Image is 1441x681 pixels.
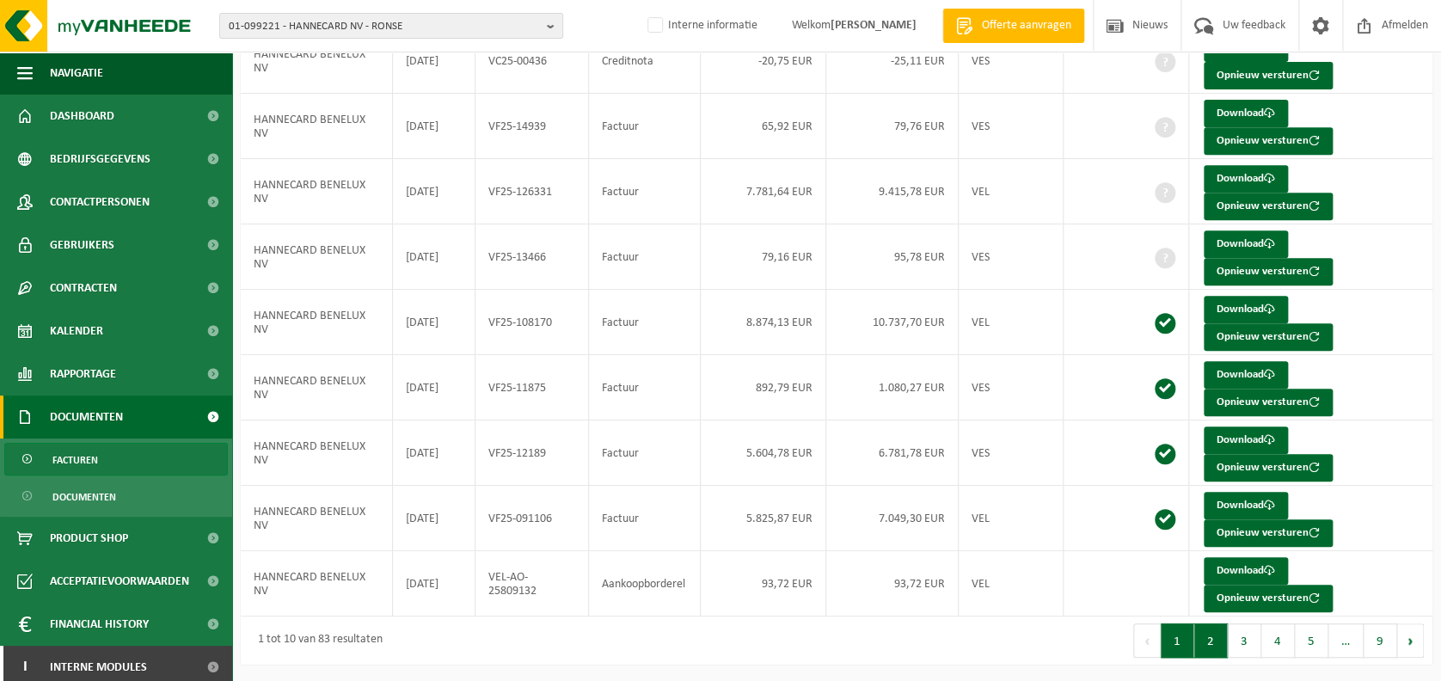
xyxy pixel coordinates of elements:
[1204,296,1288,323] a: Download
[959,355,1064,420] td: VES
[50,181,150,224] span: Contactpersonen
[393,28,475,94] td: [DATE]
[1204,62,1333,89] button: Opnieuw versturen
[249,625,383,656] div: 1 tot 10 van 83 resultaten
[589,94,701,159] td: Factuur
[1204,361,1288,389] a: Download
[50,95,114,138] span: Dashboard
[4,480,228,512] a: Documenten
[50,396,123,439] span: Documenten
[1204,230,1288,258] a: Download
[826,420,959,486] td: 6.781,78 EUR
[701,355,826,420] td: 892,79 EUR
[50,310,103,353] span: Kalender
[959,28,1064,94] td: VES
[241,94,393,159] td: HANNECARD BENELUX NV
[1133,623,1161,658] button: Previous
[1204,258,1333,285] button: Opnieuw versturen
[589,159,701,224] td: Factuur
[826,486,959,551] td: 7.049,30 EUR
[701,551,826,617] td: 93,72 EUR
[393,224,475,290] td: [DATE]
[241,420,393,486] td: HANNECARD BENELUX NV
[50,517,128,560] span: Product Shop
[52,444,98,476] span: Facturen
[475,28,589,94] td: VC25-00436
[701,420,826,486] td: 5.604,78 EUR
[475,94,589,159] td: VF25-14939
[475,420,589,486] td: VF25-12189
[589,28,701,94] td: Creditnota
[589,224,701,290] td: Factuur
[589,486,701,551] td: Factuur
[644,13,757,39] label: Interne informatie
[826,224,959,290] td: 95,78 EUR
[393,486,475,551] td: [DATE]
[942,9,1084,43] a: Offerte aanvragen
[701,159,826,224] td: 7.781,64 EUR
[475,486,589,551] td: VF25-091106
[393,290,475,355] td: [DATE]
[50,52,103,95] span: Navigatie
[393,355,475,420] td: [DATE]
[701,94,826,159] td: 65,92 EUR
[826,28,959,94] td: -25,11 EUR
[241,551,393,617] td: HANNECARD BENELUX NV
[701,224,826,290] td: 79,16 EUR
[50,267,117,310] span: Contracten
[1194,623,1228,658] button: 2
[826,355,959,420] td: 1.080,27 EUR
[393,551,475,617] td: [DATE]
[4,443,228,475] a: Facturen
[1204,389,1333,416] button: Opnieuw versturen
[50,138,150,181] span: Bedrijfsgegevens
[241,224,393,290] td: HANNECARD BENELUX NV
[1204,426,1288,454] a: Download
[393,159,475,224] td: [DATE]
[1204,585,1333,612] button: Opnieuw versturen
[1204,519,1333,547] button: Opnieuw versturen
[1204,165,1288,193] a: Download
[1204,193,1333,220] button: Opnieuw versturen
[229,14,540,40] span: 01-099221 - HANNECARD NV - RONSE
[1161,623,1194,658] button: 1
[589,420,701,486] td: Factuur
[1204,492,1288,519] a: Download
[475,290,589,355] td: VF25-108170
[241,486,393,551] td: HANNECARD BENELUX NV
[959,159,1064,224] td: VEL
[701,290,826,355] td: 8.874,13 EUR
[978,17,1076,34] span: Offerte aanvragen
[219,13,563,39] button: 01-099221 - HANNECARD NV - RONSE
[701,28,826,94] td: -20,75 EUR
[959,224,1064,290] td: VES
[826,551,959,617] td: 93,72 EUR
[393,420,475,486] td: [DATE]
[475,159,589,224] td: VF25-126331
[1204,100,1288,127] a: Download
[50,603,149,646] span: Financial History
[475,551,589,617] td: VEL-AO-25809132
[50,224,114,267] span: Gebruikers
[1328,623,1364,658] span: …
[50,353,116,396] span: Rapportage
[589,290,701,355] td: Factuur
[475,355,589,420] td: VF25-11875
[1397,623,1424,658] button: Next
[589,551,701,617] td: Aankoopborderel
[1204,557,1288,585] a: Download
[701,486,826,551] td: 5.825,87 EUR
[1204,454,1333,482] button: Opnieuw versturen
[1295,623,1328,658] button: 5
[826,159,959,224] td: 9.415,78 EUR
[241,290,393,355] td: HANNECARD BENELUX NV
[959,486,1064,551] td: VEL
[241,28,393,94] td: HANNECARD BENELUX NV
[241,355,393,420] td: HANNECARD BENELUX NV
[393,94,475,159] td: [DATE]
[959,551,1064,617] td: VEL
[475,224,589,290] td: VF25-13466
[50,560,189,603] span: Acceptatievoorwaarden
[826,94,959,159] td: 79,76 EUR
[1204,323,1333,351] button: Opnieuw versturen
